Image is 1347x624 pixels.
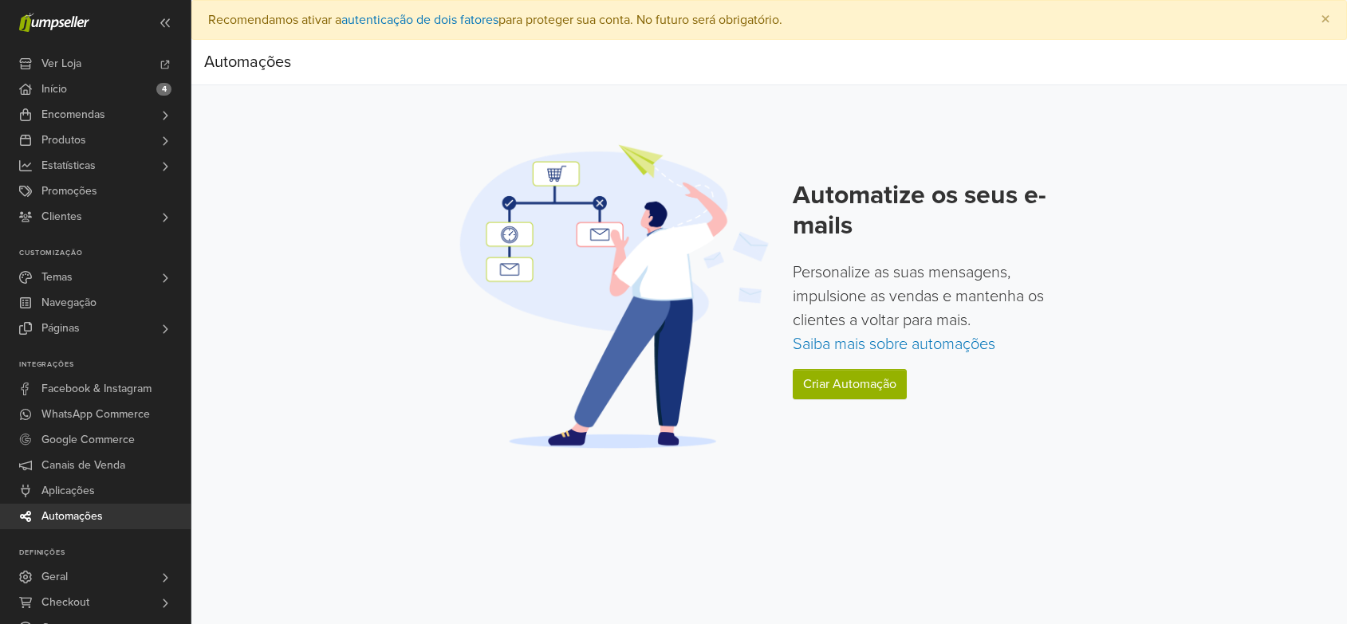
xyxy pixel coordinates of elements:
[41,265,73,290] span: Temas
[41,102,105,128] span: Encomendas
[156,83,171,96] span: 4
[41,179,97,204] span: Promoções
[41,590,89,615] span: Checkout
[41,478,95,504] span: Aplicações
[41,77,67,102] span: Início
[41,376,152,402] span: Facebook & Instagram
[19,548,191,558] p: Definições
[41,453,125,478] span: Canais de Venda
[41,564,68,590] span: Geral
[455,143,774,449] img: Automation
[41,316,80,341] span: Páginas
[793,335,995,354] a: Saiba mais sobre automações
[1305,1,1346,39] button: Close
[19,360,191,370] p: Integrações
[41,402,150,427] span: WhatsApp Commerce
[793,369,907,399] a: Criar Automação
[41,427,135,453] span: Google Commerce
[41,204,82,230] span: Clientes
[793,261,1084,356] p: Personalize as suas mensagens, impulsione as vendas e mantenha os clientes a voltar para mais.
[41,51,81,77] span: Ver Loja
[41,504,103,529] span: Automações
[793,180,1084,241] h2: Automatize os seus e-mails
[1321,8,1330,31] span: ×
[41,128,86,153] span: Produtos
[41,153,96,179] span: Estatísticas
[19,249,191,258] p: Customização
[41,290,96,316] span: Navegação
[204,46,291,78] div: Automações
[341,12,498,28] a: autenticação de dois fatores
